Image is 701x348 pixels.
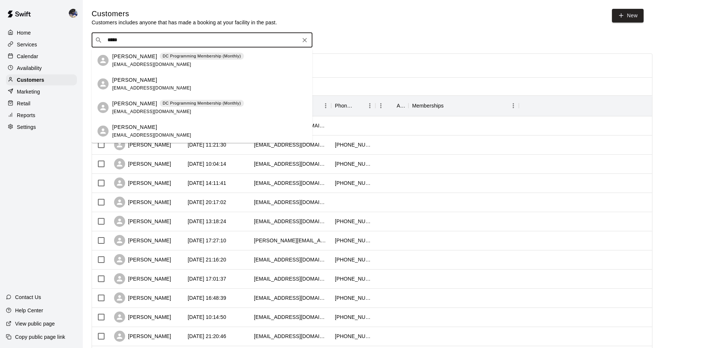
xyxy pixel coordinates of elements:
[335,160,372,168] div: +18184040845
[612,9,644,22] a: New
[335,256,372,263] div: +19165024940
[254,313,328,321] div: marisaclu@yahoo.com
[335,95,354,116] div: Phone Number
[114,292,171,303] div: [PERSON_NAME]
[335,333,372,340] div: +16617139361
[112,100,157,108] p: [PERSON_NAME]
[254,160,328,168] div: mikeabramson@yahoo.com
[335,141,372,148] div: +18183570170
[386,101,397,111] button: Sort
[17,29,31,36] p: Home
[6,39,77,50] a: Services
[254,256,328,263] div: paul1711@gmail.com
[6,27,77,38] a: Home
[254,294,328,302] div: angieandaluz1983@gmail.com
[254,141,328,148] div: rachelstreid@gmail.com
[412,95,444,116] div: Memberships
[6,51,77,62] div: Calendar
[188,160,226,168] div: 2025-10-13 10:04:14
[188,179,226,187] div: 2025-10-12 14:11:41
[114,235,171,246] div: [PERSON_NAME]
[92,19,277,26] p: Customers includes anyone that has made a booking at your facility in the past.
[375,95,408,116] div: Age
[300,35,310,45] button: Clear
[15,307,43,314] p: Help Center
[354,101,364,111] button: Sort
[6,74,77,85] a: Customers
[335,237,372,244] div: +18185817608
[188,141,226,148] div: 2025-10-13 11:21:30
[188,237,226,244] div: 2025-10-09 17:27:10
[188,275,226,282] div: 2025-10-08 17:01:37
[254,275,328,282] div: knortman@gmail.com
[114,273,171,284] div: [PERSON_NAME]
[98,55,109,66] div: Francisco Chaidez
[98,126,109,137] div: Angelina Chaides
[114,139,171,150] div: [PERSON_NAME]
[15,293,41,301] p: Contact Us
[254,198,328,206] div: trinidadjessicay@gmail.com
[188,198,226,206] div: 2025-10-10 20:17:02
[335,275,372,282] div: +12135952694
[444,101,454,111] button: Sort
[17,100,31,107] p: Retail
[254,218,328,225] div: jnpenny7@yahoo.com
[17,41,37,48] p: Services
[254,237,328,244] div: marisa_briones@yahoo.com
[408,95,519,116] div: Memberships
[250,95,331,116] div: Email
[112,133,191,138] span: [EMAIL_ADDRESS][DOMAIN_NAME]
[320,100,331,111] button: Menu
[17,76,44,84] p: Customers
[15,320,55,327] p: View public page
[112,109,191,114] span: [EMAIL_ADDRESS][DOMAIN_NAME]
[188,333,226,340] div: 2025-10-06 21:20:46
[92,9,277,19] h5: Customers
[364,100,375,111] button: Menu
[114,254,171,265] div: [PERSON_NAME]
[163,53,241,59] p: DC Programming Membership (Monthly)
[335,313,372,321] div: +18185153989
[98,102,109,113] div: Camille Chaidez
[254,179,328,187] div: a_bryanlemus@yahoo.com
[254,333,328,340] div: sabrinanowakowski@yahoo.com
[163,100,241,106] p: DC Programming Membership (Monthly)
[6,63,77,74] a: Availability
[17,88,40,95] p: Marketing
[335,294,372,302] div: +18184928864
[112,62,191,67] span: [EMAIL_ADDRESS][DOMAIN_NAME]
[331,95,375,116] div: Phone Number
[69,9,78,18] img: Kevin Chandler
[114,158,171,169] div: [PERSON_NAME]
[92,33,312,48] div: Search customers by name or email
[114,216,171,227] div: [PERSON_NAME]
[6,86,77,97] a: Marketing
[375,100,386,111] button: Menu
[114,197,171,208] div: [PERSON_NAME]
[17,64,42,72] p: Availability
[112,76,157,84] p: [PERSON_NAME]
[6,122,77,133] a: Settings
[335,218,372,225] div: +18183242442
[508,100,519,111] button: Menu
[6,110,77,121] a: Reports
[335,179,372,187] div: +18184290573
[112,85,191,91] span: [EMAIL_ADDRESS][DOMAIN_NAME]
[112,53,157,60] p: [PERSON_NAME]
[15,333,65,341] p: Copy public page link
[17,53,38,60] p: Calendar
[6,98,77,109] a: Retail
[188,218,226,225] div: 2025-10-10 13:18:24
[112,123,157,131] p: [PERSON_NAME]
[188,313,226,321] div: 2025-10-08 10:14:50
[67,6,83,21] div: Kevin Chandler
[114,312,171,323] div: [PERSON_NAME]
